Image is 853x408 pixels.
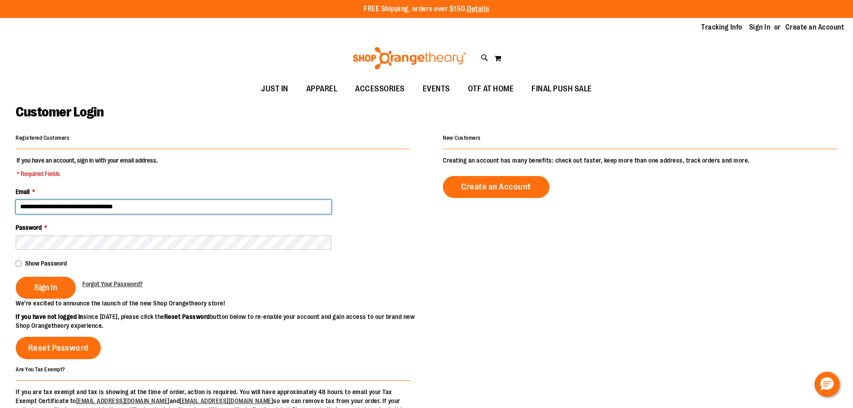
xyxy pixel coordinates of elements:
[461,182,531,192] span: Create an Account
[468,79,514,99] span: OTF AT HOME
[76,397,170,404] a: [EMAIL_ADDRESS][DOMAIN_NAME]
[785,22,844,32] a: Create an Account
[82,279,143,288] a: Forgot Your Password?
[443,135,481,141] strong: New Customers
[523,79,601,99] a: FINAL PUSH SALE
[297,79,347,99] a: APPAREL
[16,188,30,195] span: Email
[16,135,69,141] strong: Registered Customers
[16,104,103,120] span: Customer Login
[16,156,159,178] legend: If you have an account, sign in with your email address.
[16,366,65,372] strong: Are You Tax Exempt?
[701,22,742,32] a: Tracking Info
[423,79,450,99] span: EVENTS
[346,79,414,99] a: ACCESSORIES
[351,47,467,69] img: Shop Orangetheory
[252,79,297,99] a: JUST IN
[306,79,338,99] span: APPAREL
[180,397,273,404] a: [EMAIL_ADDRESS][DOMAIN_NAME]
[25,260,67,267] span: Show Password
[467,5,489,13] a: Details
[443,176,549,198] a: Create an Account
[814,372,840,397] button: Hello, have a question? Let’s chat.
[164,313,210,320] strong: Reset Password
[82,280,143,288] span: Forgot Your Password?
[28,343,89,353] span: Reset Password
[34,283,57,292] span: Sign In
[17,169,158,178] span: * Required Fields
[16,337,101,359] a: Reset Password
[16,224,42,231] span: Password
[364,4,489,14] p: FREE Shipping, orders over $150.
[16,277,76,299] button: Sign In
[16,313,83,320] strong: If you have not logged in
[459,79,523,99] a: OTF AT HOME
[443,156,837,165] p: Creating an account has many benefits: check out faster, keep more than one address, track orders...
[261,79,288,99] span: JUST IN
[532,79,592,99] span: FINAL PUSH SALE
[749,22,771,32] a: Sign In
[414,79,459,99] a: EVENTS
[355,79,405,99] span: ACCESSORIES
[16,299,427,308] p: We’re excited to announce the launch of the new Shop Orangetheory store!
[16,312,427,330] p: since [DATE], please click the button below to re-enable your account and gain access to our bran...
